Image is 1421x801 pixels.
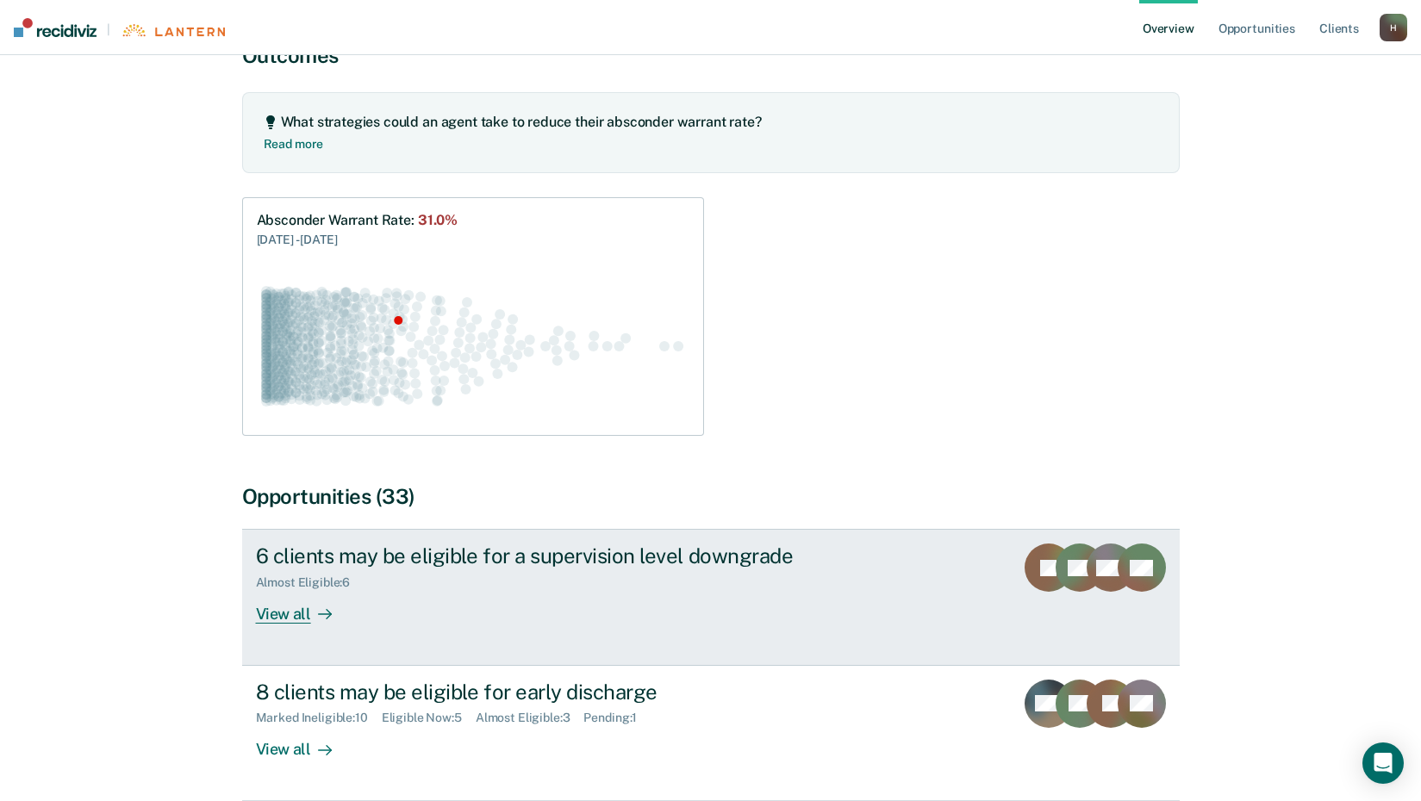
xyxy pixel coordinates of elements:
[242,666,1180,801] a: 8 clients may be eligible for early dischargeMarked Ineligible:10Eligible Now:5Almost Eligible:3P...
[257,270,689,421] div: Swarm plot of all absconder warrant rates in the state for ALL caseloads, highlighting values of ...
[476,711,584,725] div: Almost Eligible : 3
[242,484,1180,509] div: Opportunities (33)
[256,590,352,624] div: View all
[14,18,225,37] a: |
[242,43,1180,68] div: Outcomes
[281,114,762,130] div: What strategies could an agent take to reduce their absconder warrant rate?
[256,543,861,568] div: 6 clients may be eligible for a supervision level downgrade
[257,228,458,249] div: [DATE] - [DATE]
[257,212,458,228] div: Absconder Warrant Rate :
[264,130,324,151] a: Read more
[97,22,121,37] span: |
[583,711,651,725] div: Pending : 1
[14,18,97,37] img: Recidiviz
[242,529,1180,665] a: 6 clients may be eligible for a supervision level downgradeAlmost Eligible:6View all
[1362,742,1404,784] div: Open Intercom Messenger
[418,212,458,228] span: 31.0%
[256,711,382,725] div: Marked Ineligible : 10
[256,680,861,705] div: 8 clients may be eligible for early discharge
[1380,14,1407,41] button: H
[256,725,352,759] div: View all
[382,711,476,725] div: Eligible Now : 5
[121,24,225,37] img: Lantern
[256,575,365,590] div: Almost Eligible : 6
[242,197,704,435] a: Absconder Warrant Rate:31.0%[DATE] - [DATE]Swarm plot of all absconder warrant rates in the state...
